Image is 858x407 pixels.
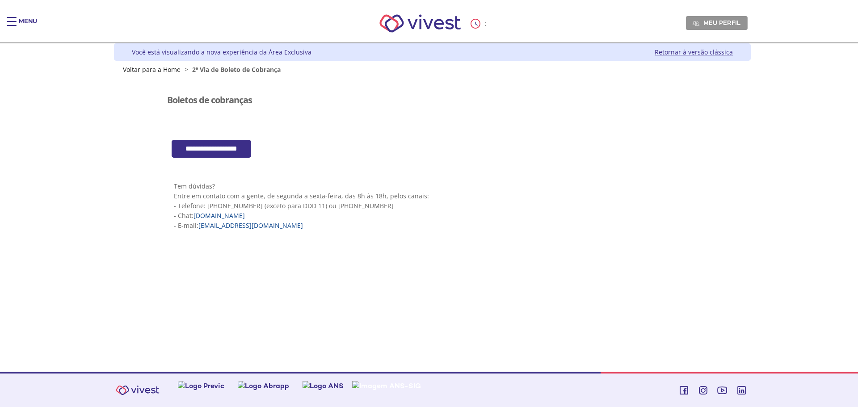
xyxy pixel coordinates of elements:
img: Meu perfil [693,20,699,27]
span: > [182,65,190,74]
img: Logo Previc [178,381,224,390]
p: Tem dúvidas? Entre em contato com a gente, de segunda a sexta-feira, das 8h às 18h, pelos canais:... [174,181,691,231]
div: Você está visualizando a nova experiência da Área Exclusiva [132,48,311,56]
span: 2ª Via de Boleto de Cobrança [192,65,281,74]
span: Meu perfil [703,19,740,27]
div: Menu [19,17,37,35]
section: <span lang="pt-BR" dir="ltr">Visualizador do Conteúdo da Web</span> 1 [167,167,698,244]
a: Voltar para a Home [123,65,181,74]
a: [DOMAIN_NAME] [193,211,245,220]
div: : [471,19,488,29]
div: Vivest [107,43,751,372]
img: Vivest [370,4,471,42]
img: Vivest [111,380,164,400]
img: Imagem ANS-SIG [352,381,421,390]
img: Logo ANS [303,381,344,390]
a: Retornar à versão clássica [655,48,733,56]
section: <span lang="pt-BR" dir="ltr">Visualizador do Conteúdo da Web</span> [167,82,698,131]
img: Logo Abrapp [238,381,289,390]
h3: Boletos de cobranças [167,95,252,105]
a: [EMAIL_ADDRESS][DOMAIN_NAME] [198,221,303,230]
section: <span lang="pt-BR" dir="ltr">Cob360 - Area Restrita - Emprestimos</span> [167,140,698,158]
a: Meu perfil [686,16,748,29]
